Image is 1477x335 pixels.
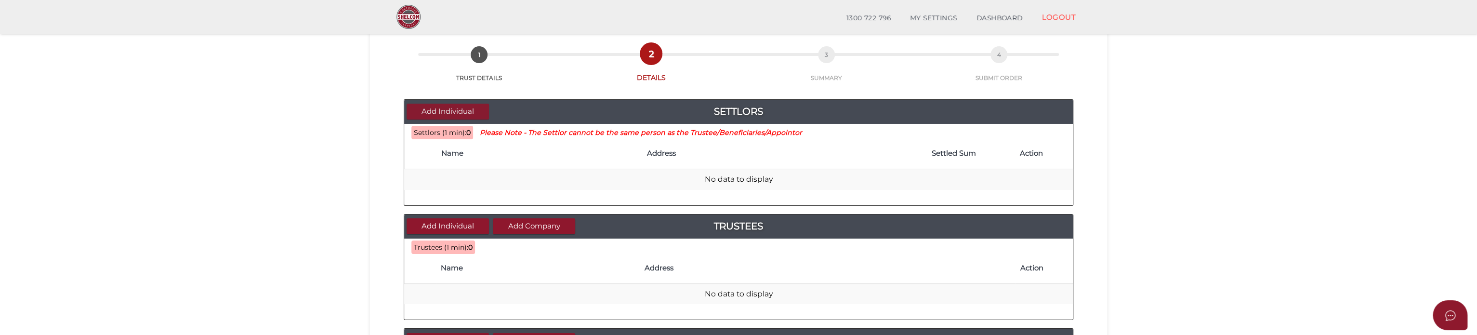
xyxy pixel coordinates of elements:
h4: Address [645,264,1011,272]
b: 0 [466,128,471,137]
a: DASHBOARD [967,9,1032,28]
small: Please Note - The Settlor cannot be the same person as the Trustee/Beneficiaries/Appointor [480,128,802,137]
span: 4 [990,46,1007,63]
a: Trustees [404,218,1073,234]
h4: Action [1020,264,1068,272]
span: 1 [471,46,488,63]
b: 0 [468,243,473,252]
td: No data to display [404,284,1073,305]
a: 3SUMMARY [738,57,915,82]
span: 2 [643,45,659,62]
h4: Address [647,149,888,158]
button: Add Individual [407,104,489,120]
a: 2DETAILS [564,56,738,82]
a: 1TRUST DETAILS [394,57,564,82]
a: Settlors [404,104,1073,119]
button: Add Company [493,218,575,234]
button: Add Individual [407,218,489,234]
button: Open asap [1433,300,1467,330]
a: 1300 722 796 [837,9,900,28]
h4: Action [1020,149,1068,158]
td: No data to display [404,169,1073,190]
h4: Settled Sum [897,149,1010,158]
h4: Name [441,264,635,272]
a: LOGOUT [1032,7,1085,27]
span: 3 [818,46,835,63]
h4: Name [441,149,637,158]
span: Trustees (1 min): [414,243,468,252]
a: MY SETTINGS [900,9,967,28]
a: 4SUBMIT ORDER [915,57,1083,82]
span: Settlors (1 min): [414,128,466,137]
